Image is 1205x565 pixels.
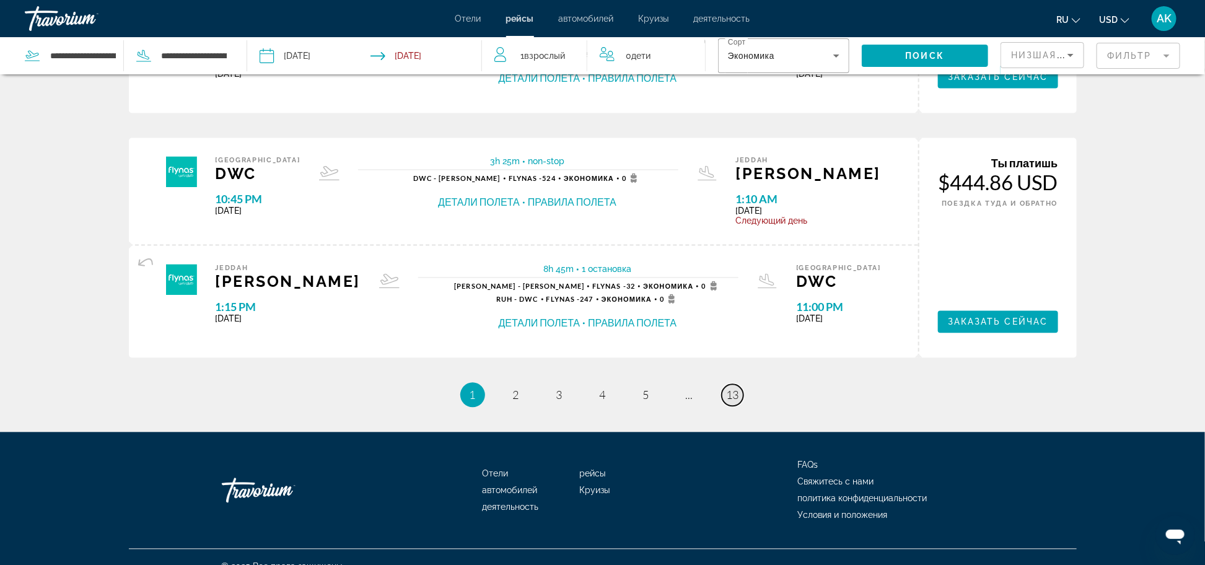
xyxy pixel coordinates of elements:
[798,494,927,504] a: политика конфиденциальности
[938,66,1058,89] button: Заказать сейчас
[260,37,310,74] button: Depart date: Dec 27, 2025
[546,296,594,304] span: 247
[528,196,616,209] button: Правила полета
[728,51,774,61] span: Экономика
[602,296,652,304] span: Экономика
[520,47,565,64] span: 1
[660,294,679,304] span: 0
[686,388,693,402] span: ...
[862,45,988,67] button: Поиск
[216,193,300,206] span: 10:45 PM
[622,173,641,183] span: 0
[455,14,481,24] a: Отели
[1056,15,1069,25] span: ru
[906,51,945,61] span: Поиск
[736,193,882,206] span: 1:10 AM
[938,157,1058,170] div: Ты платишь
[1097,42,1180,69] button: Filter
[938,170,1058,195] div: $444.86 USD
[513,388,519,402] span: 2
[496,296,538,304] span: RUH - DWC
[639,14,669,24] a: Круизы
[588,72,677,85] button: Правила полета
[546,296,581,304] span: Flynas -
[736,216,882,226] span: Следующий день
[129,383,1077,408] nav: Pagination
[727,388,739,402] span: 13
[470,388,476,402] span: 1
[942,200,1058,208] span: ПОЕЗДКА ТУДА И ОБРАТНО
[1099,11,1129,28] button: Change currency
[631,51,651,61] span: Дети
[1011,48,1074,63] mat-select: Sort by
[736,157,882,165] span: Jeddah
[25,2,149,35] a: Travorium
[600,388,606,402] span: 4
[438,196,520,209] button: Детали полета
[370,37,421,74] button: Return date: Jan 3, 2026
[1155,515,1195,555] iframe: Кнопка запуска окна обмена сообщениями
[1056,11,1080,28] button: Change language
[796,300,881,314] span: 11:00 PM
[499,72,581,85] button: Детали полета
[482,37,705,74] button: Travelers: 1 adult, 0 children
[728,38,746,46] mat-label: Сорт
[222,472,346,509] a: Travorium
[499,317,581,330] button: Детали полета
[1157,12,1172,25] span: AK
[506,14,534,24] a: рейсы
[216,157,300,165] span: [GEOGRAPHIC_DATA]
[798,477,874,487] span: Свяжитесь с нами
[483,469,509,479] span: Отели
[798,510,888,520] a: Условия и положения
[643,282,693,291] span: Экономика
[736,206,882,216] span: [DATE]
[1011,50,1089,60] span: Низшая цена
[626,47,651,64] span: 0
[579,469,605,479] a: рейсы
[701,281,721,291] span: 0
[556,388,563,402] span: 3
[948,72,1048,82] span: Заказать сейчас
[588,317,677,330] button: Правила полета
[643,388,649,402] span: 5
[736,165,882,183] span: [PERSON_NAME]
[1148,6,1180,32] button: User Menu
[694,14,750,24] a: деятельность
[216,69,361,79] span: [DATE]
[483,486,538,496] a: автомобилей
[216,206,300,216] span: [DATE]
[413,175,501,183] span: DWC - [PERSON_NAME]
[216,300,361,314] span: 1:15 PM
[948,317,1048,327] span: Заказать сейчас
[216,265,361,273] span: Jeddah
[938,311,1058,333] button: Заказать сейчас
[216,314,361,324] span: [DATE]
[796,314,881,324] span: [DATE]
[798,460,818,470] a: FAQs
[528,157,564,167] span: non-stop
[564,175,614,183] span: Экономика
[216,165,300,183] span: DWC
[796,273,881,291] span: DWC
[796,265,881,273] span: [GEOGRAPHIC_DATA]
[490,157,520,167] span: 3h 25m
[483,502,539,512] a: деятельность
[509,175,543,183] span: Flynas -
[559,14,614,24] a: автомобилей
[579,486,610,496] a: Круизы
